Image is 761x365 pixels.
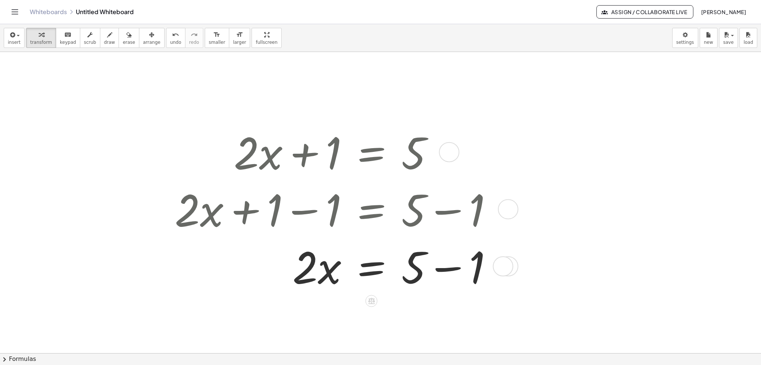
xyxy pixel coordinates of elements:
span: settings [676,40,694,45]
a: Whiteboards [30,8,67,16]
button: arrange [139,28,165,48]
button: scrub [80,28,100,48]
button: erase [119,28,139,48]
span: keypad [60,40,76,45]
div: Apply the same math to both sides of the equation [366,295,378,307]
i: format_size [236,30,243,39]
button: new [700,28,718,48]
span: insert [8,40,20,45]
button: load [739,28,757,48]
button: settings [672,28,698,48]
span: Assign / Collaborate Live [603,9,687,15]
span: transform [30,40,52,45]
button: keyboardkeypad [56,28,80,48]
span: arrange [143,40,161,45]
span: save [723,40,734,45]
i: format_size [213,30,220,39]
i: undo [172,30,179,39]
button: transform [26,28,56,48]
button: save [719,28,738,48]
button: format_sizesmaller [205,28,229,48]
span: smaller [209,40,225,45]
span: load [744,40,753,45]
span: undo [170,40,181,45]
i: redo [191,30,198,39]
span: larger [233,40,246,45]
button: redoredo [185,28,203,48]
button: fullscreen [252,28,281,48]
button: undoundo [166,28,185,48]
span: redo [189,40,199,45]
span: erase [123,40,135,45]
button: draw [100,28,119,48]
button: insert [4,28,25,48]
button: Assign / Collaborate Live [596,5,693,19]
span: new [704,40,713,45]
button: format_sizelarger [229,28,250,48]
button: [PERSON_NAME] [695,5,752,19]
span: fullscreen [256,40,277,45]
span: [PERSON_NAME] [701,9,746,15]
span: scrub [84,40,96,45]
button: Toggle navigation [9,6,21,18]
i: keyboard [64,30,71,39]
span: draw [104,40,115,45]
